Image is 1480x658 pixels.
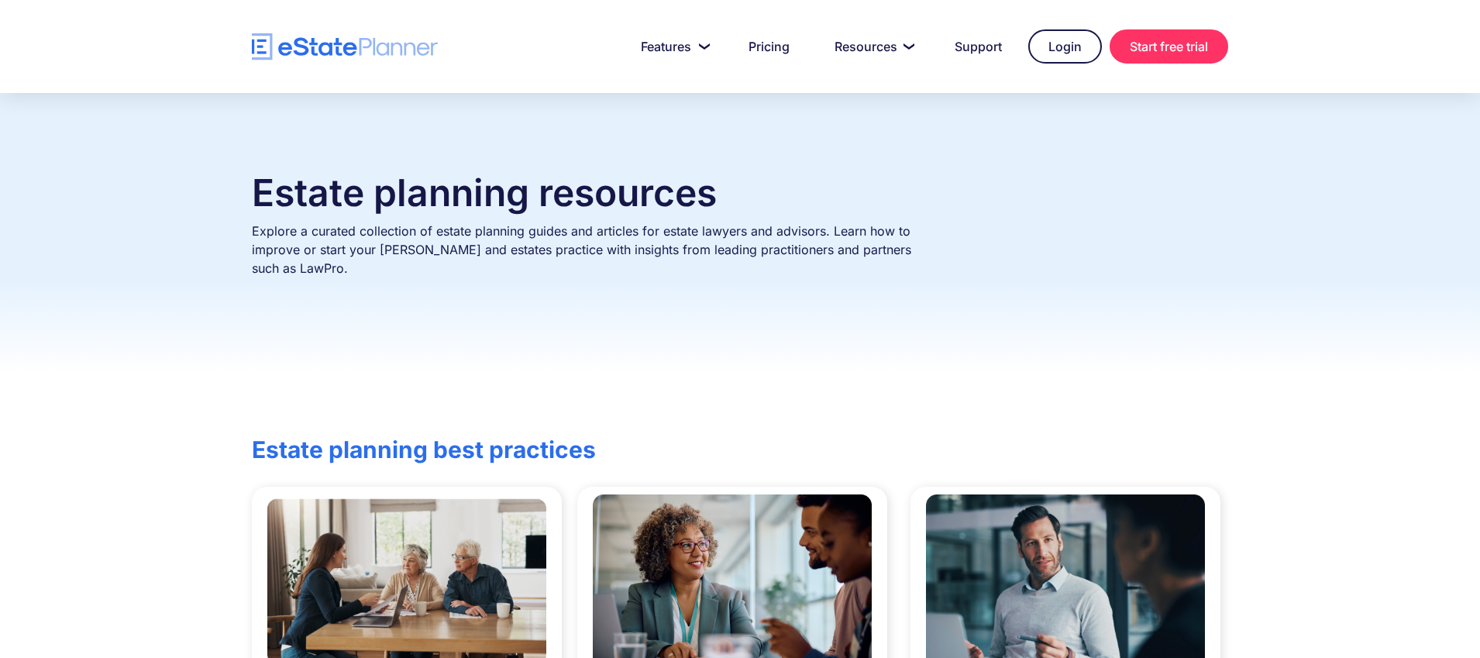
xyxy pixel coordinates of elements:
[1028,29,1102,64] a: Login
[252,436,691,463] h2: Estate planning best practices
[252,222,935,296] p: Explore a curated collection of estate planning guides and articles for estate lawyers and adviso...
[936,31,1021,62] a: Support
[816,31,928,62] a: Resources
[730,31,808,62] a: Pricing
[252,171,1228,215] h1: Estate planning resources
[1110,29,1228,64] a: Start free trial
[252,33,438,60] a: home
[622,31,722,62] a: Features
